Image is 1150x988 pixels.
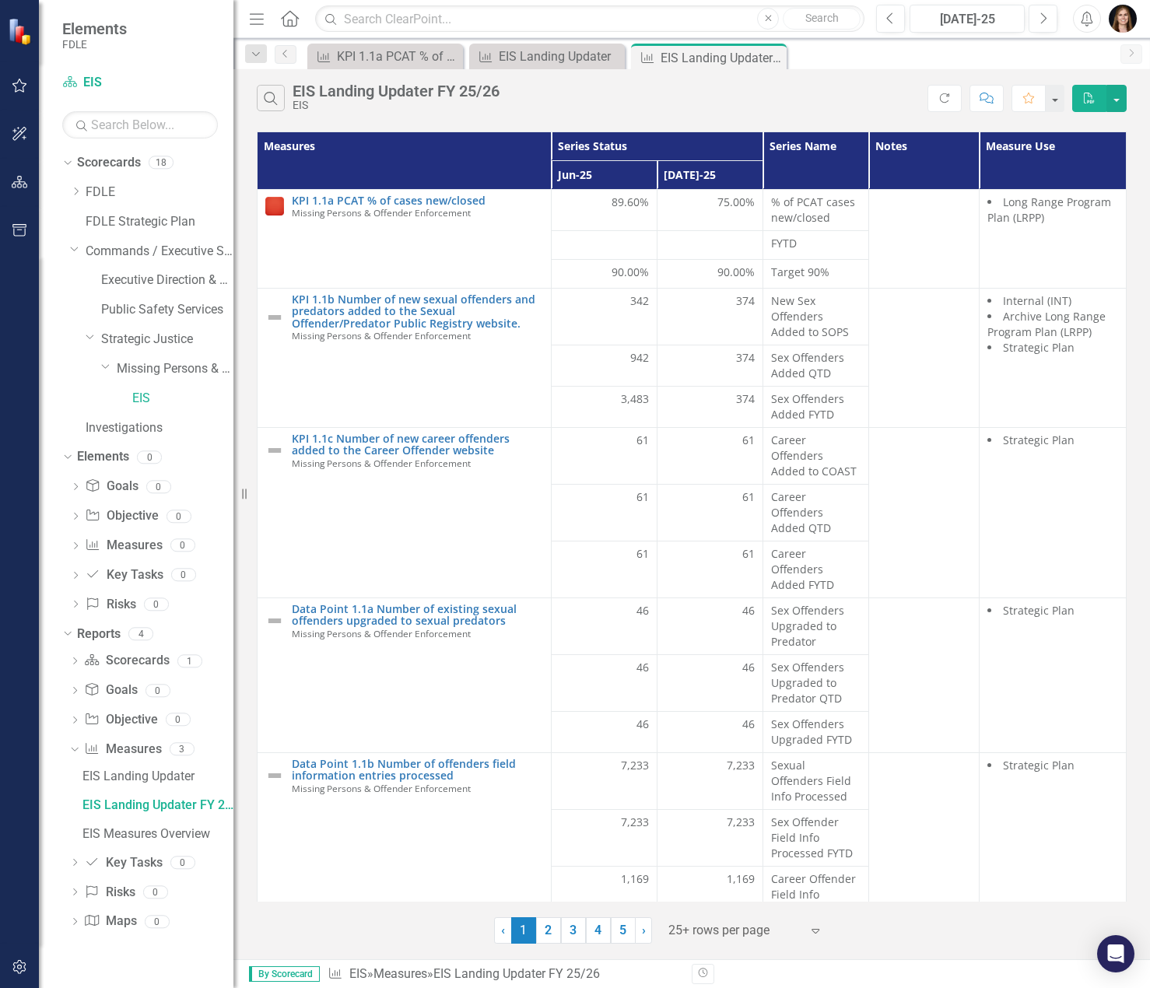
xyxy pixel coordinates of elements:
[642,923,646,937] span: ›
[85,537,162,555] a: Measures
[771,489,861,536] span: Career Offenders Added QTD
[77,154,141,172] a: Scorecards
[84,884,135,902] a: Risks
[1003,433,1075,447] span: Strategic Plan
[771,391,861,422] span: Sex Offenders Added FYTD
[170,743,195,756] div: 3
[77,448,129,466] a: Elements
[915,10,1019,29] div: [DATE]-25
[1109,5,1137,33] img: Heather Faulkner
[170,539,195,552] div: 0
[630,350,649,366] span: 942
[771,433,861,479] span: Career Offenders Added to COAST
[292,782,471,794] span: Missing Persons & Offender Enforcement
[145,915,170,928] div: 0
[166,713,191,727] div: 0
[611,917,636,944] a: 5
[621,871,649,887] span: 1,169
[561,917,586,944] a: 3
[771,758,861,804] span: Sexual Offenders Field Info Processed
[727,871,755,887] span: 1,169
[586,917,611,944] a: 4
[736,391,755,407] span: 374
[177,654,202,667] div: 1
[146,684,170,697] div: 0
[84,652,169,670] a: Scorecards
[85,596,135,614] a: Risks
[771,871,861,918] span: Career Offender Field Info Processed
[265,766,284,785] img: Not Defined
[86,213,233,231] a: FDLE Strategic Plan
[292,206,471,219] span: Missing Persons & Offender Enforcement
[79,822,233,846] a: EIS Measures Overview
[84,711,157,729] a: Objective
[771,546,861,593] span: Career Offenders Added FYTD
[292,627,471,639] span: Missing Persons & Offender Enforcement
[292,433,543,457] a: KPI 1.1c Number of new career offenders added to the Career Offender website
[621,815,649,830] span: 7,233
[265,308,284,327] img: Not Defined
[771,236,861,251] span: FYTD
[77,625,121,643] a: Reports
[727,815,755,830] span: 7,233
[85,507,158,525] a: Objective
[84,681,137,699] a: Goals
[742,716,755,732] span: 46
[62,74,218,92] a: EIS
[742,489,755,505] span: 61
[501,923,505,937] span: ‹
[62,19,127,38] span: Elements
[621,391,649,407] span: 3,483
[630,293,649,309] span: 342
[84,854,162,872] a: Key Tasks
[636,546,649,562] span: 61
[144,597,169,611] div: 0
[742,546,755,562] span: 61
[1003,340,1075,355] span: Strategic Plan
[292,329,471,342] span: Missing Persons & Offender Enforcement
[717,194,755,210] span: 75.00%
[771,716,861,748] span: Sex Offenders Upgraded FYTD
[536,917,561,944] a: 2
[910,5,1025,33] button: [DATE]-25
[473,47,621,66] a: EIS Landing Updater
[1003,758,1075,773] span: Strategic Plan
[636,433,649,448] span: 61
[146,480,171,493] div: 0
[86,184,233,201] a: FDLE
[79,793,233,818] a: EIS Landing Updater FY 25/26
[85,566,163,584] a: Key Tasks
[170,856,195,869] div: 0
[1003,603,1075,618] span: Strategic Plan
[292,603,543,627] a: Data Point 1.1a Number of existing sexual offenders upgraded to sexual predators
[315,5,864,33] input: Search ClearPoint...
[293,82,500,100] div: EIS Landing Updater FY 25/26
[86,243,233,261] a: Commands / Executive Support Branch
[433,966,600,981] div: EIS Landing Updater FY 25/26
[621,758,649,773] span: 7,233
[86,419,233,437] a: Investigations
[128,627,153,640] div: 4
[742,603,755,618] span: 46
[101,301,233,319] a: Public Safety Services
[265,441,284,460] img: Not Defined
[987,309,1106,339] span: Archive Long Range Program Plan (LRPP)
[783,8,861,30] button: Search
[805,12,839,24] span: Search
[349,966,367,981] a: EIS
[636,603,649,618] span: 46
[293,100,500,111] div: EIS
[1097,935,1134,972] div: Open Intercom Messenger
[771,350,861,381] span: Sex Offenders Added QTD
[8,18,35,45] img: ClearPoint Strategy
[1003,293,1071,308] span: Internal (INT)
[742,433,755,448] span: 61
[612,194,649,210] span: 89.60%
[265,611,284,630] img: Not Defined
[771,194,861,226] span: % of PCAT cases new/closed
[79,764,233,789] a: EIS Landing Updater
[85,478,138,496] a: Goals
[311,47,459,66] a: KPI 1.1a PCAT % of cases new/closed
[143,885,168,899] div: 0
